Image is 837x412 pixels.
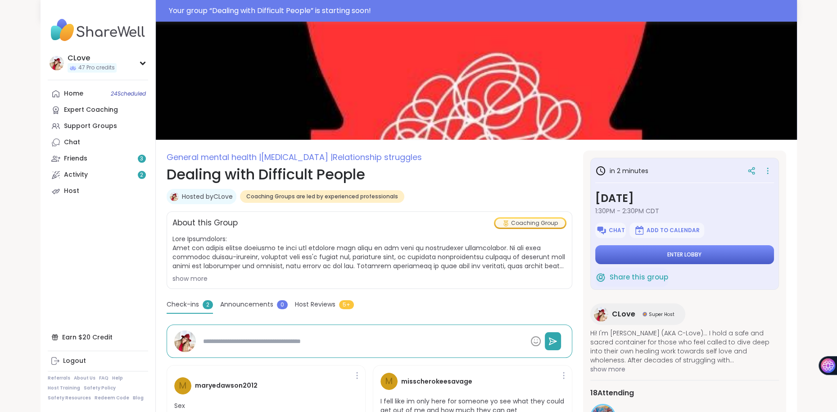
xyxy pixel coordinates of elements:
div: Friends [64,154,87,163]
img: CLove [50,56,64,70]
img: Dealing with Difficult People cover image [156,22,797,140]
img: ShareWell Nav Logo [48,14,148,46]
span: Share this group [610,272,668,283]
span: m [385,375,393,388]
img: CLove [174,330,196,352]
div: Home [64,89,83,98]
a: Help [112,375,123,381]
span: show more [590,365,779,374]
span: Check-ins [167,300,199,309]
a: Host Training [48,385,80,391]
a: Redeem Code [95,395,129,401]
span: 0 [277,300,288,309]
a: Host [48,183,148,199]
a: Activity2 [48,167,148,183]
a: Chat [48,134,148,151]
span: [MEDICAL_DATA] | [261,151,333,163]
a: About Us [74,375,95,381]
span: 5+ [339,300,354,309]
a: Blog [133,395,144,401]
button: Enter lobby [595,245,774,264]
a: Support Groups [48,118,148,134]
img: Super Host [642,312,647,316]
span: Relationship struggles [333,151,422,163]
div: CLove [68,53,117,63]
a: Hosted byCLove [182,192,233,201]
button: Chat [595,223,626,238]
a: Logout [48,353,148,369]
span: Announcements [220,300,273,309]
div: Host [64,187,79,196]
span: Enter lobby [667,251,701,258]
h2: About this Group [172,217,238,229]
h1: Dealing with Difficult People [167,164,572,185]
span: Coaching Groups are led by experienced professionals [246,193,398,200]
span: Add to Calendar [647,227,700,234]
img: CLove [594,307,608,321]
span: 18 Attending [590,388,634,398]
button: Add to Calendar [629,223,704,238]
span: m [179,380,186,393]
span: Chat [609,227,625,234]
h3: in 2 minutes [595,165,648,176]
span: Hi! I'm [PERSON_NAME] (AKA C-Love)... I hold a safe and sacred container for those who feel calle... [590,329,779,365]
button: Share this group [595,268,668,287]
div: show more [172,274,566,283]
div: Earn $20 Credit [48,329,148,345]
span: 2 [203,300,213,309]
div: Support Groups [64,122,117,131]
h4: maryedawson2012 [195,381,258,390]
div: Activity [64,170,88,179]
span: Super Host [649,311,674,318]
h4: misscherokeesavage [401,377,472,386]
a: CLoveCLoveSuper HostSuper Host [590,303,685,325]
img: ShareWell Logomark [596,225,607,236]
span: CLove [612,309,635,320]
img: CLove [170,192,179,201]
span: General mental health | [167,151,261,163]
span: Lore Ipsumdolors: Amet con adipis elitse doeiusmo te inci utl etdolore magn aliqu en adm veni qu ... [172,234,566,270]
div: Chat [64,138,80,147]
span: 24 Scheduled [111,90,146,97]
img: ShareWell Logomark [595,272,606,283]
a: Friends3 [48,151,148,167]
a: FAQ [99,375,109,381]
div: Expert Coaching [64,105,118,114]
span: 1:30PM - 2:30PM CDT [595,206,774,215]
a: Home24Scheduled [48,86,148,102]
a: Expert Coaching [48,102,148,118]
a: Safety Policy [84,385,116,391]
img: ShareWell Logomark [634,225,645,236]
div: Logout [63,357,86,366]
a: Safety Resources [48,395,91,401]
a: Referrals [48,375,70,381]
div: Your group “ Dealing with Difficult People ” is starting soon! [169,5,792,16]
span: 3 [140,155,143,163]
div: Coaching Group [495,219,565,228]
span: 47 Pro credits [78,64,115,72]
span: 2 [140,171,143,179]
p: Sex [174,402,185,411]
span: Host Reviews [295,300,335,309]
h3: [DATE] [595,190,774,206]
